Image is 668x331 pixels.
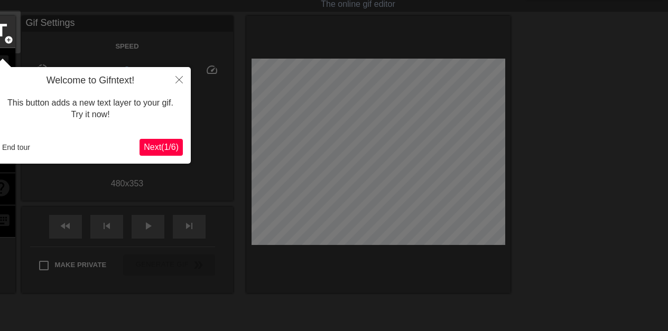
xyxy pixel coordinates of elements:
span: Next ( 1 / 6 ) [144,143,179,152]
button: Next [140,139,183,156]
button: Close [168,67,191,91]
